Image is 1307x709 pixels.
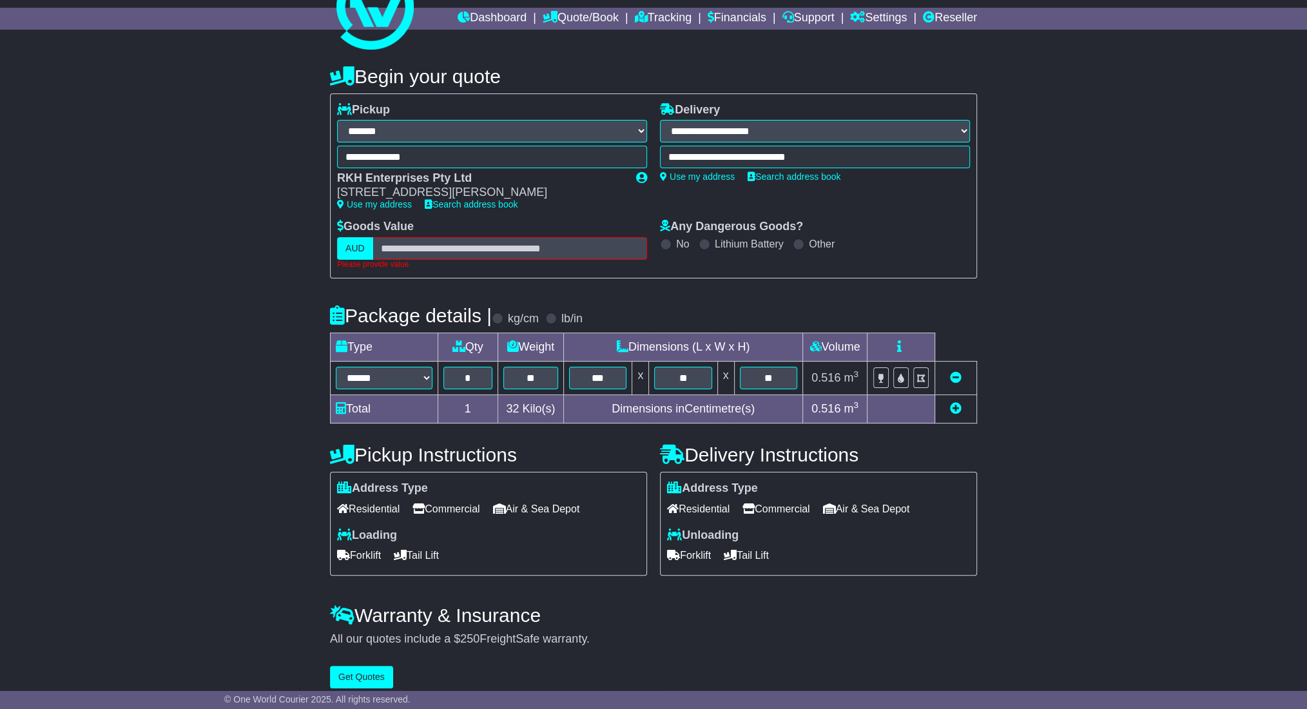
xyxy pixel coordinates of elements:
[853,369,858,379] sup: 3
[717,362,734,395] td: x
[660,103,720,117] label: Delivery
[330,666,393,688] button: Get Quotes
[337,529,397,543] label: Loading
[337,186,623,200] div: [STREET_ADDRESS][PERSON_NAME]
[337,103,390,117] label: Pickup
[823,499,910,519] span: Air & Sea Depot
[498,395,564,423] td: Kilo(s)
[564,333,803,362] td: Dimensions (L x W x H)
[708,8,766,30] a: Financials
[498,333,564,362] td: Weight
[811,371,840,384] span: 0.516
[635,8,692,30] a: Tracking
[660,220,803,234] label: Any Dangerous Goods?
[667,481,758,496] label: Address Type
[331,395,438,423] td: Total
[337,237,373,260] label: AUD
[330,305,492,326] h4: Package details |
[844,402,858,415] span: m
[493,499,580,519] span: Air & Sea Depot
[330,66,977,87] h4: Begin your quote
[438,333,498,362] td: Qty
[337,499,400,519] span: Residential
[811,402,840,415] span: 0.516
[337,171,623,186] div: RKH Enterprises Pty Ltd
[561,312,583,326] label: lb/in
[337,220,414,234] label: Goods Value
[337,199,412,209] a: Use my address
[506,402,519,415] span: 32
[394,545,439,565] span: Tail Lift
[850,8,907,30] a: Settings
[337,481,428,496] label: Address Type
[660,171,735,182] a: Use my address
[667,499,730,519] span: Residential
[331,333,438,362] td: Type
[632,362,649,395] td: x
[844,371,858,384] span: m
[425,199,518,209] a: Search address book
[330,632,977,646] div: All our quotes include a $ FreightSafe warranty.
[412,499,479,519] span: Commercial
[742,499,809,519] span: Commercial
[782,8,834,30] a: Support
[543,8,619,30] a: Quote/Book
[676,238,689,250] label: No
[337,545,381,565] span: Forklift
[853,400,858,410] sup: 3
[330,444,647,465] h4: Pickup Instructions
[950,402,962,415] a: Add new item
[564,395,803,423] td: Dimensions in Centimetre(s)
[809,238,835,250] label: Other
[667,545,711,565] span: Forklift
[330,605,977,626] h4: Warranty & Insurance
[460,632,479,645] span: 250
[724,545,769,565] span: Tail Lift
[802,333,867,362] td: Volume
[923,8,977,30] a: Reseller
[748,171,840,182] a: Search address book
[438,395,498,423] td: 1
[224,694,411,704] span: © One World Courier 2025. All rights reserved.
[715,238,784,250] label: Lithium Battery
[458,8,527,30] a: Dashboard
[337,260,647,269] div: Please provide value
[667,529,739,543] label: Unloading
[950,371,962,384] a: Remove this item
[660,444,977,465] h4: Delivery Instructions
[508,312,539,326] label: kg/cm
